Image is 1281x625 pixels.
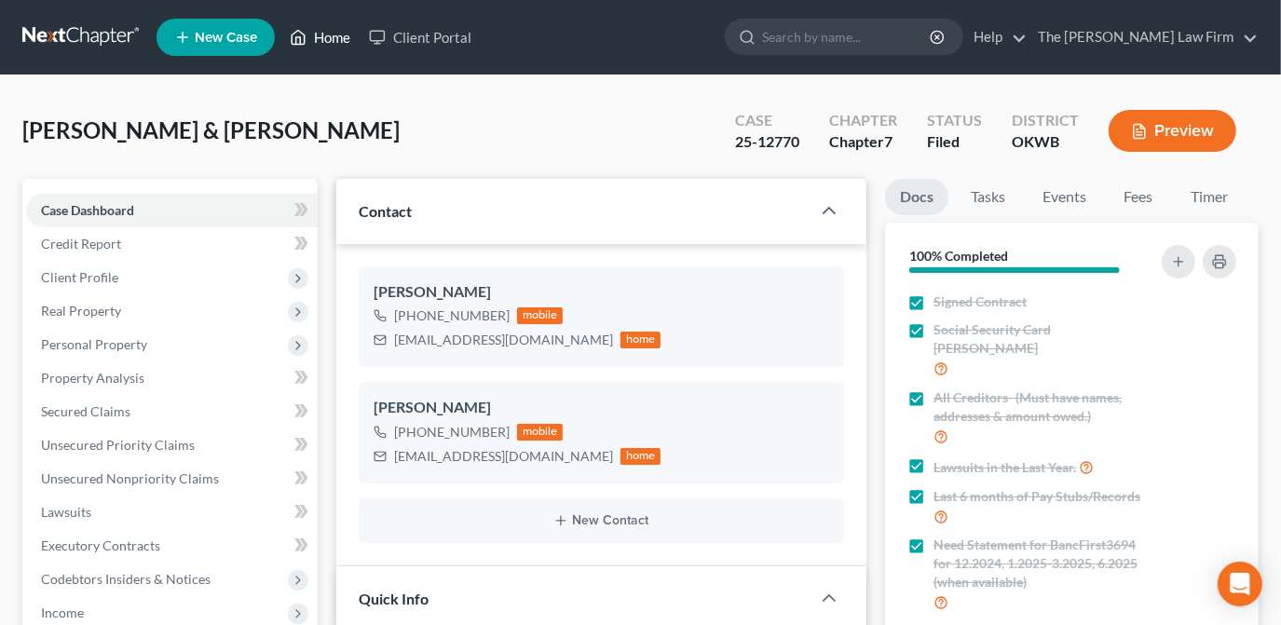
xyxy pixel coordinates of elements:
[735,131,799,153] div: 25-12770
[762,20,933,54] input: Search by name...
[195,31,257,45] span: New Case
[885,179,948,215] a: Docs
[884,132,893,150] span: 7
[620,332,661,348] div: home
[517,307,564,324] div: mobile
[41,303,121,319] span: Real Property
[26,361,318,395] a: Property Analysis
[41,504,91,520] span: Lawsuits
[394,423,510,442] div: [PHONE_NUMBER]
[1029,20,1258,54] a: The [PERSON_NAME] Law Firm
[41,269,118,285] span: Client Profile
[41,236,121,251] span: Credit Report
[829,131,897,153] div: Chapter
[927,110,982,131] div: Status
[41,202,134,218] span: Case Dashboard
[41,336,147,352] span: Personal Property
[394,447,613,466] div: [EMAIL_ADDRESS][DOMAIN_NAME]
[359,590,429,607] span: Quick Info
[26,395,318,428] a: Secured Claims
[1109,110,1236,152] button: Preview
[927,131,982,153] div: Filed
[1012,110,1079,131] div: District
[1028,179,1101,215] a: Events
[41,437,195,453] span: Unsecured Priority Claims
[1218,562,1262,606] div: Open Intercom Messenger
[26,496,318,529] a: Lawsuits
[41,605,84,620] span: Income
[933,388,1150,426] span: All Creditors- (Must have names, addresses & amount owed.)
[933,320,1150,358] span: Social Security Card [PERSON_NAME]
[374,281,829,304] div: [PERSON_NAME]
[517,424,564,441] div: mobile
[26,194,318,227] a: Case Dashboard
[26,462,318,496] a: Unsecured Nonpriority Claims
[964,20,1027,54] a: Help
[394,331,613,349] div: [EMAIL_ADDRESS][DOMAIN_NAME]
[933,292,1027,311] span: Signed Contract
[735,110,799,131] div: Case
[280,20,360,54] a: Home
[41,537,160,553] span: Executory Contracts
[360,20,481,54] a: Client Portal
[26,227,318,261] a: Credit Report
[41,403,130,419] span: Secured Claims
[394,306,510,325] div: [PHONE_NUMBER]
[1176,179,1243,215] a: Timer
[620,448,661,465] div: home
[933,458,1076,477] span: Lawsuits in the Last Year.
[22,116,400,143] span: [PERSON_NAME] & [PERSON_NAME]
[359,202,412,220] span: Contact
[374,397,829,419] div: [PERSON_NAME]
[41,370,144,386] span: Property Analysis
[26,529,318,563] a: Executory Contracts
[909,248,1008,264] strong: 100% Completed
[933,487,1140,506] span: Last 6 months of Pay Stubs/Records
[374,513,829,528] button: New Contact
[41,470,219,486] span: Unsecured Nonpriority Claims
[933,536,1150,591] span: Need Statement for BancFirst3694 for 12.2024, 1.2025-3.2025, 6.2025 (when available)
[956,179,1020,215] a: Tasks
[1012,131,1079,153] div: OKWB
[41,571,211,587] span: Codebtors Insiders & Notices
[829,110,897,131] div: Chapter
[1109,179,1168,215] a: Fees
[26,428,318,462] a: Unsecured Priority Claims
